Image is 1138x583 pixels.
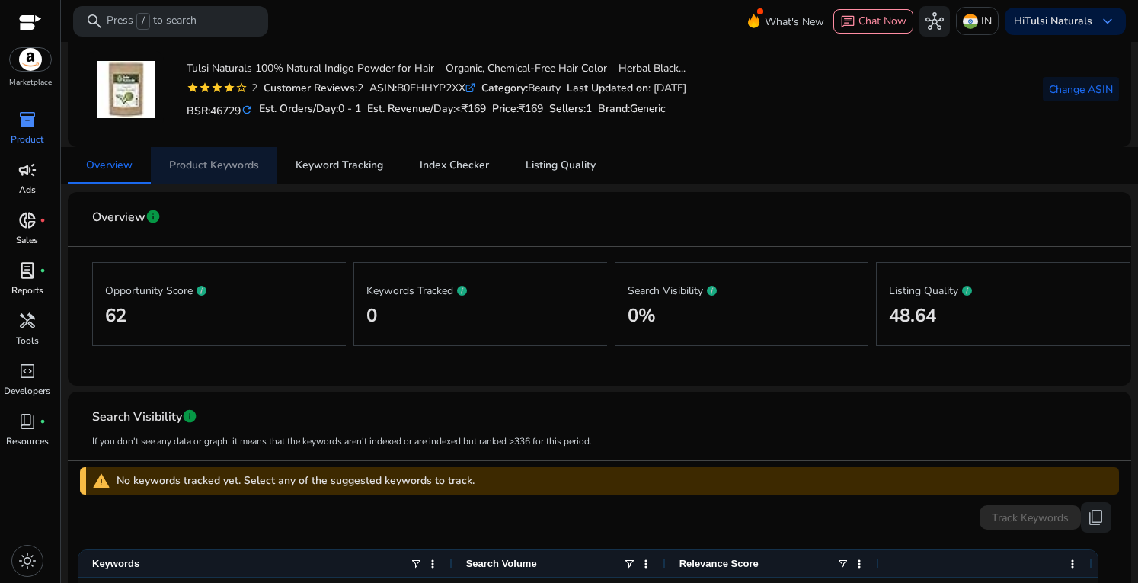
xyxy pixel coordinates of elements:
span: Overview [92,204,145,231]
span: Search Volume [466,558,537,569]
p: Product [11,133,43,146]
span: Index Checker [420,160,489,171]
span: fiber_manual_record [40,418,46,424]
span: Product Keywords [169,160,259,171]
div: 2 [264,80,363,96]
p: IN [981,8,992,34]
div: B0FHHYP2XX [369,80,475,96]
span: / [136,13,150,30]
span: handyman [18,312,37,330]
p: Listing Quality [889,280,1117,299]
span: keyboard_arrow_down [1098,12,1117,30]
span: 46729 [210,104,241,118]
mat-icon: star_border [235,82,248,94]
h5: Est. Orders/Day: [259,103,361,116]
h5: BSR: [187,101,253,118]
span: Relevance Score [679,558,759,569]
h4: Tulsi Naturals 100% Natural Indigo Powder for Hair – Organic, Chemical-Free Hair Color – Herbal B... [187,62,686,75]
b: Last Updated on [567,81,648,95]
span: No keywords tracked yet. Select any of the suggested keywords to track. [117,473,475,489]
p: Resources [6,434,49,448]
span: fiber_manual_record [40,267,46,274]
div: : [DATE] [567,80,686,96]
span: donut_small [18,211,37,229]
b: ASIN: [369,81,397,95]
p: Marketplace [9,77,52,88]
span: Overview [86,160,133,171]
span: What's New [765,8,824,35]
h2: 62 [105,305,334,327]
span: Brand [598,101,628,116]
h5: Sellers: [549,103,592,116]
mat-icon: refresh [241,103,253,117]
h2: 0% [628,305,856,327]
b: Tulsi Naturals [1025,14,1092,28]
span: 1 [586,101,592,116]
p: Ads [19,183,36,197]
mat-icon: star [187,82,199,94]
p: Sales [16,233,38,247]
span: book_4 [18,412,37,431]
span: Chat Now [858,14,906,28]
h5: : [598,103,666,116]
button: chatChat Now [833,9,913,34]
span: campaign [18,161,37,179]
div: Beauty [481,80,561,96]
mat-icon: star [223,82,235,94]
p: Developers [4,384,50,398]
span: code_blocks [18,362,37,380]
p: Reports [11,283,43,297]
p: Keywords Tracked [366,280,595,299]
span: Keyword Tracking [296,160,383,171]
span: 0 - 1 [338,101,361,116]
img: amazon.svg [10,48,51,71]
mat-icon: star [199,82,211,94]
span: warning [92,472,110,490]
span: ₹169 [519,101,543,116]
button: Change ASIN [1043,77,1119,101]
span: fiber_manual_record [40,217,46,223]
h5: Est. Revenue/Day: [367,103,486,116]
div: 2 [248,80,257,96]
span: Keywords [92,558,139,569]
h2: 48.64 [889,305,1117,327]
button: hub [919,6,950,37]
span: chat [840,14,855,30]
span: light_mode [18,552,37,570]
span: Search Visibility [92,404,182,431]
span: hub [925,12,944,30]
mat-card-subtitle: If you don't see any data or graph, it means that the keywords aren't indexed or are indexed but ... [92,434,592,449]
span: Change ASIN [1049,82,1113,98]
span: search [85,12,104,30]
img: in.svg [963,14,978,29]
span: inventory_2 [18,111,37,129]
span: Generic [630,101,666,116]
h2: 0 [366,305,595,327]
p: Tools [16,334,39,348]
span: Listing Quality [526,160,596,171]
span: <₹169 [456,101,486,116]
mat-icon: star [211,82,223,94]
h5: Price: [492,103,543,116]
p: Opportunity Score [105,280,334,299]
span: info [182,408,197,424]
p: Press to search [107,13,197,30]
img: 41Vr-rbXliL._SS40_.jpg [97,61,155,118]
p: Hi [1014,16,1092,27]
span: lab_profile [18,261,37,280]
span: info [145,209,161,224]
p: Search Visibility [628,280,856,299]
b: Category: [481,81,528,95]
b: Customer Reviews: [264,81,357,95]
